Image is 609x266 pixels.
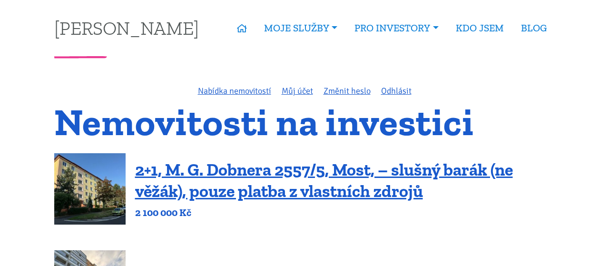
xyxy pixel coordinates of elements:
[54,19,199,37] a: [PERSON_NAME]
[282,86,313,96] a: Můj účet
[135,159,513,201] a: 2+1, M. G. Dobnera 2557/5, Most, – slušný barák (ne věžák), pouze platba z vlastních zdrojů
[512,17,555,39] a: BLOG
[324,86,371,96] a: Změnit heslo
[346,17,447,39] a: PRO INVESTORY
[198,86,271,96] a: Nabídka nemovitostí
[447,17,512,39] a: KDO JSEM
[135,206,555,219] p: 2 100 000 Kč
[381,86,412,96] a: Odhlásit
[54,106,555,138] h1: Nemovitosti na investici
[255,17,346,39] a: MOJE SLUŽBY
